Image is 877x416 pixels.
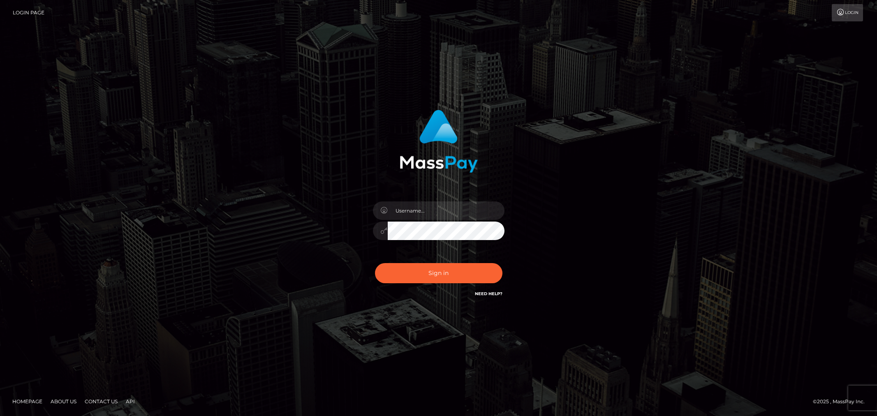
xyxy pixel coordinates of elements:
a: Login Page [13,4,44,21]
a: Contact Us [81,395,121,408]
a: API [123,395,138,408]
div: © 2025 , MassPay Inc. [813,397,871,406]
a: Homepage [9,395,46,408]
a: Login [832,4,863,21]
a: Need Help? [475,291,502,296]
img: MassPay Login [400,110,478,173]
input: Username... [388,201,504,220]
a: About Us [47,395,80,408]
button: Sign in [375,263,502,283]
